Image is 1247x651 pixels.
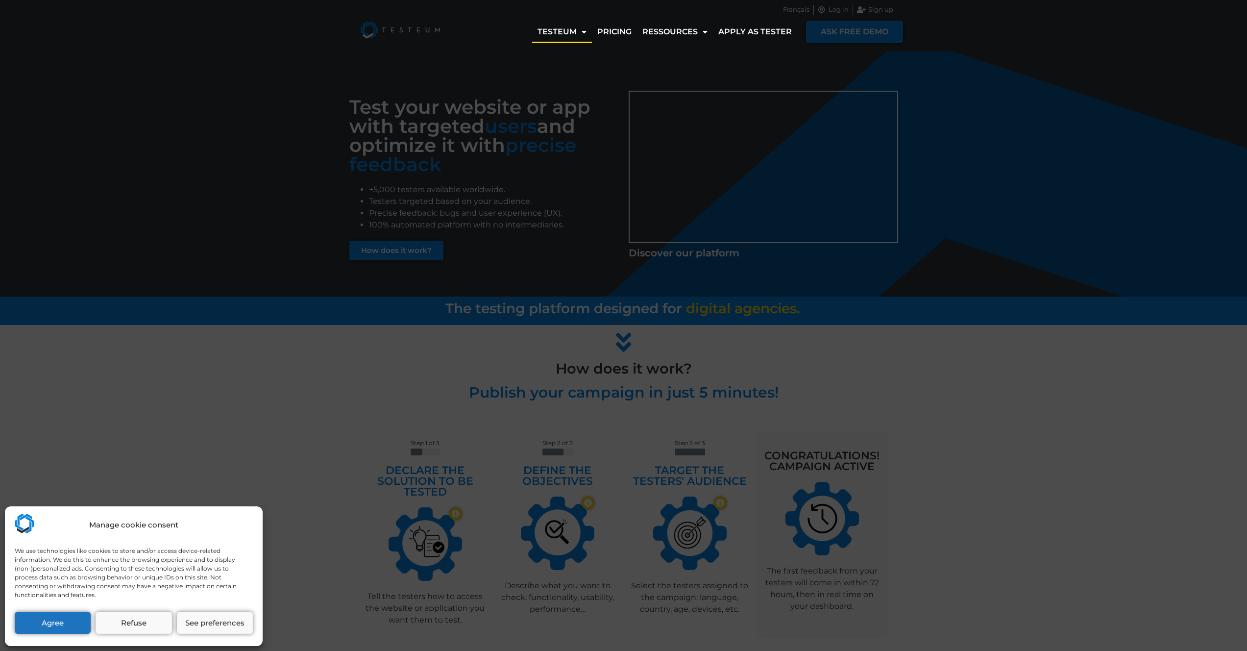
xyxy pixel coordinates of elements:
img: Testeum.com - Application crowdtesting platform [15,514,34,533]
a: Apply as tester [713,21,797,43]
nav: Menu [532,21,797,43]
div: Manage cookie consent [89,520,178,531]
button: See preferences [177,612,253,634]
div: We use technologies like cookies to store and/or access device-related information. We do this to... [15,547,252,600]
button: Agree [15,612,91,634]
a: Ressources [637,21,713,43]
a: Pricing [592,21,637,43]
a: Testeum [532,21,592,43]
button: Refuse [96,612,171,634]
